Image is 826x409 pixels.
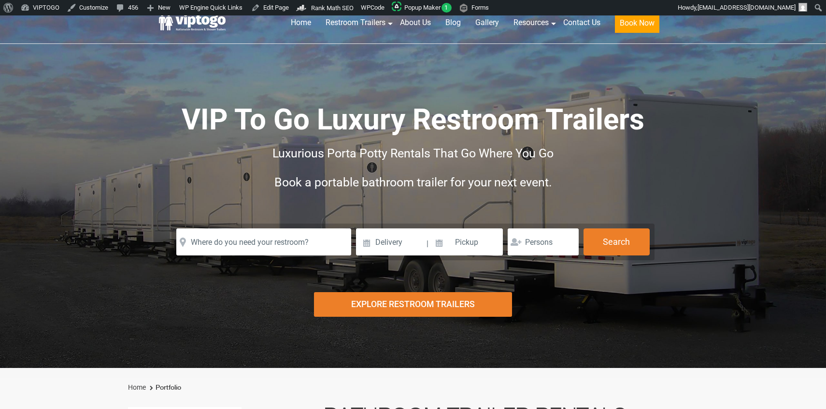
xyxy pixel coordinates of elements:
a: Book Now [608,12,667,39]
span: Rank Math SEO [311,4,354,12]
span: | [427,228,428,259]
button: Book Now [615,14,659,33]
input: Where do you need your restroom? [176,228,351,255]
a: Home [128,383,146,391]
div: Explore Restroom Trailers [314,292,512,317]
span: Luxurious Porta Potty Rentals That Go Where You Go [272,146,554,160]
span: Book a portable bathroom trailer for your next event. [274,175,552,189]
a: Gallery [468,12,506,33]
a: Contact Us [556,12,608,33]
span: VIP To Go Luxury Restroom Trailers [182,102,644,137]
input: Pickup [429,228,503,255]
li: Portfolio [147,382,181,394]
a: Resources [506,12,556,33]
a: Blog [438,12,468,33]
a: Home [284,12,318,33]
a: Restroom Trailers [318,12,393,33]
input: Delivery [356,228,425,255]
span: 1 [441,3,452,13]
a: About Us [393,12,438,33]
input: Persons [508,228,579,255]
button: Search [584,228,650,255]
span: [EMAIL_ADDRESS][DOMAIN_NAME] [698,4,796,11]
